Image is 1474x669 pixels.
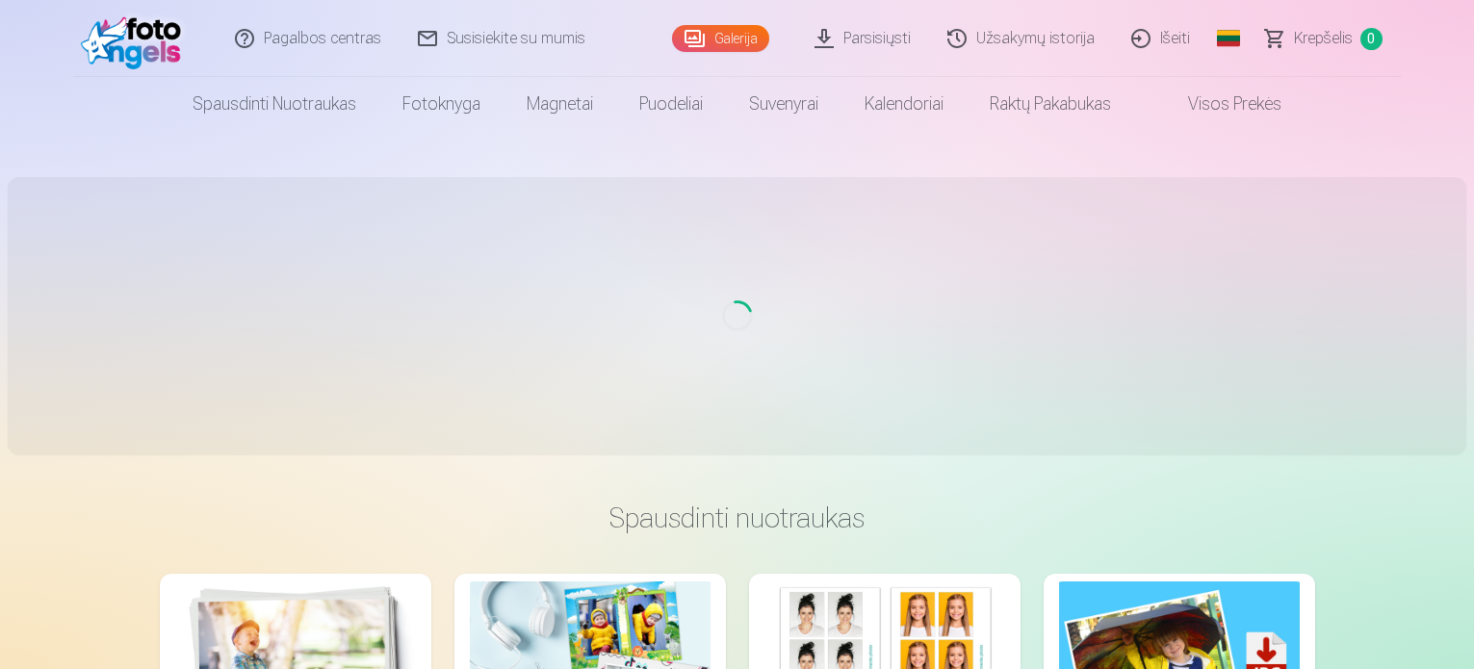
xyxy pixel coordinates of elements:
a: Fotoknyga [379,77,504,131]
a: Spausdinti nuotraukas [169,77,379,131]
a: Galerija [672,25,769,52]
a: Suvenyrai [726,77,841,131]
a: Puodeliai [616,77,726,131]
a: Kalendoriai [841,77,967,131]
a: Raktų pakabukas [967,77,1134,131]
span: 0 [1360,28,1383,50]
span: Krepšelis [1294,27,1353,50]
h3: Spausdinti nuotraukas [175,501,1300,535]
img: /fa2 [81,8,192,69]
a: Visos prekės [1134,77,1305,131]
a: Magnetai [504,77,616,131]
